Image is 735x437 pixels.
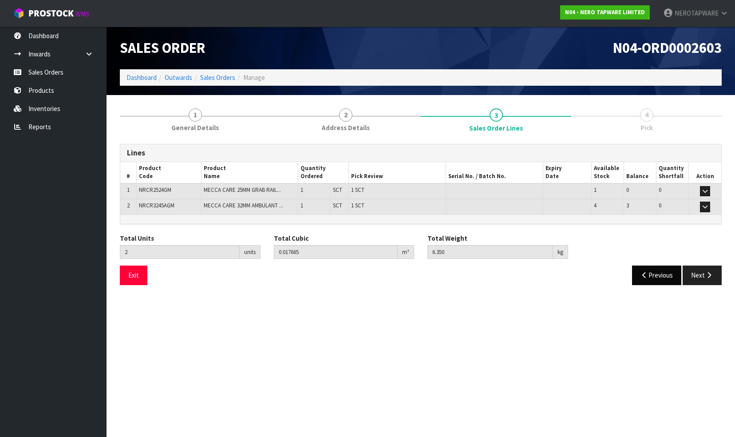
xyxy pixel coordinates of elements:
[298,162,349,183] th: Quantity Ordered
[469,123,523,133] span: Sales Order Lines
[446,162,543,183] th: Serial No. / Batch No.
[427,245,553,259] input: Total Weight
[565,8,645,16] strong: N04 - NERO TAPWARE LIMITED
[626,202,629,209] span: 3
[656,162,689,183] th: Quantity Shortfall
[640,108,653,122] span: 4
[683,266,722,285] button: Next
[274,234,308,243] label: Total Cubic
[349,162,446,183] th: Pick Review
[351,202,364,209] span: 1 SCT
[333,186,342,194] span: SCT
[659,186,661,194] span: 0
[398,245,414,259] div: m³
[351,186,364,194] span: 1 SCT
[333,202,342,209] span: SCT
[165,73,192,82] a: Outwards
[120,245,240,259] input: Total Units
[240,245,261,259] div: units
[120,39,205,57] span: Sales Order
[204,202,283,209] span: MECCA CARE 32MM AMBULANT ...
[13,8,24,19] img: cube-alt.png
[136,162,201,183] th: Product Code
[201,162,298,183] th: Product Name
[139,202,174,209] span: NRCR3245AGM
[127,202,130,209] span: 2
[322,123,370,132] span: Address Details
[427,234,467,243] label: Total Weight
[171,123,219,132] span: General Details
[553,245,568,259] div: kg
[640,123,653,132] span: Pick
[632,266,682,285] button: Previous
[28,8,74,19] span: ProStock
[200,73,235,82] a: Sales Orders
[120,266,147,285] button: Exit
[75,10,89,18] small: WMS
[120,137,722,292] span: Sales Order Lines
[120,162,136,183] th: #
[594,202,597,209] span: 4
[126,73,157,82] a: Dashboard
[675,9,719,17] span: NEROTAPWARE
[689,162,721,183] th: Action
[659,202,661,209] span: 0
[300,202,303,209] span: 1
[139,186,171,194] span: NRCR2524GM
[490,108,503,122] span: 3
[592,162,624,183] th: Available Stock
[204,186,281,194] span: MECCA CARE 25MM GRAB RAIL...
[127,149,715,157] h3: Lines
[300,186,303,194] span: 1
[626,186,629,194] span: 0
[339,108,352,122] span: 2
[594,186,597,194] span: 1
[120,234,154,243] label: Total Units
[127,186,130,194] span: 1
[543,162,591,183] th: Expiry Date
[243,73,265,82] span: Manage
[189,108,202,122] span: 1
[274,245,398,259] input: Total Cubic
[624,162,656,183] th: Balance
[613,39,722,57] span: N04-ORD0002603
